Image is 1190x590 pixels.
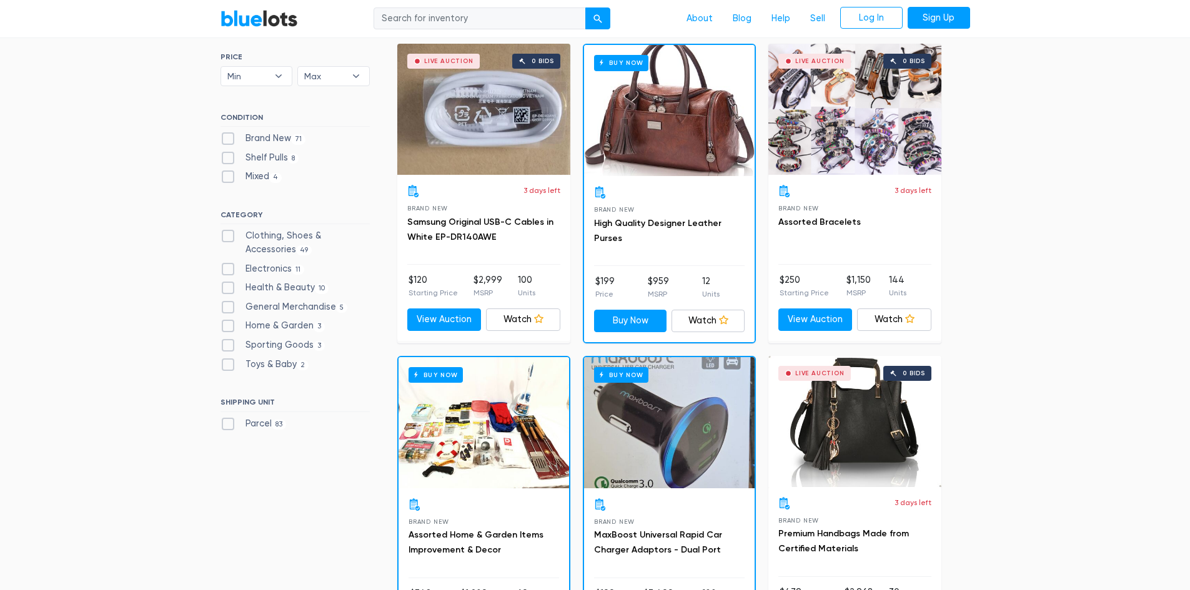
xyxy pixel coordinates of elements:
[594,518,635,525] span: Brand New
[272,420,287,430] span: 83
[795,370,845,376] div: Live Auction
[889,273,906,298] li: 144
[780,287,829,298] p: Starting Price
[221,170,282,184] label: Mixed
[265,67,292,86] b: ▾
[594,529,722,555] a: MaxBoost Universal Rapid Car Charger Adaptors - Dual Port
[474,287,502,298] p: MSRP
[407,308,482,331] a: View Auction
[221,52,370,61] h6: PRICE
[336,303,348,313] span: 5
[761,7,800,31] a: Help
[221,358,309,371] label: Toys & Baby
[486,308,560,331] a: Watch
[672,310,745,332] a: Watch
[221,210,370,224] h6: CATEGORY
[399,357,569,488] a: Buy Now
[221,338,325,352] label: Sporting Goods
[409,273,458,298] li: $120
[889,287,906,298] p: Units
[778,205,819,212] span: Brand New
[221,229,370,256] label: Clothing, Shoes & Accessories
[221,9,298,27] a: BlueLots
[221,132,306,145] label: Brand New
[221,151,299,165] label: Shelf Pulls
[314,322,325,332] span: 3
[518,273,535,298] li: 100
[409,518,449,525] span: Brand New
[292,265,305,275] span: 11
[648,275,669,300] li: $959
[518,287,535,298] p: Units
[409,287,458,298] p: Starting Price
[846,273,871,298] li: $1,150
[227,67,269,86] span: Min
[221,300,348,314] label: General Merchandise
[269,173,282,183] span: 4
[424,58,474,64] div: Live Auction
[895,185,931,196] p: 3 days left
[594,310,667,332] a: Buy Now
[291,134,306,144] span: 71
[768,44,941,175] a: Live Auction 0 bids
[297,360,309,370] span: 2
[846,287,871,298] p: MSRP
[594,55,648,71] h6: Buy Now
[584,45,755,176] a: Buy Now
[702,288,720,300] p: Units
[397,44,570,175] a: Live Auction 0 bids
[532,58,554,64] div: 0 bids
[374,7,586,30] input: Search for inventory
[778,528,909,554] a: Premium Handbags Made from Certified Materials
[895,497,931,508] p: 3 days left
[677,7,723,31] a: About
[903,370,925,376] div: 0 bids
[523,185,560,196] p: 3 days left
[409,367,463,383] h6: Buy Now
[840,7,903,29] a: Log In
[594,206,635,213] span: Brand New
[584,357,755,488] a: Buy Now
[221,113,370,127] h6: CONDITION
[595,275,615,300] li: $199
[595,288,615,300] p: Price
[857,308,931,331] a: Watch
[343,67,369,86] b: ▾
[296,245,312,255] span: 49
[407,217,553,242] a: Samsung Original USB-C Cables in White EP-DR140AWE
[315,283,329,293] span: 10
[474,273,502,298] li: $2,999
[221,398,370,411] h6: SHIPPING UNIT
[778,517,819,524] span: Brand New
[221,417,287,431] label: Parcel
[723,7,761,31] a: Blog
[594,218,721,243] a: High Quality Designer Leather Purses
[800,7,835,31] a: Sell
[768,356,941,487] a: Live Auction 0 bids
[903,58,925,64] div: 0 bids
[221,319,325,333] label: Home & Garden
[778,217,861,227] a: Assorted Bracelets
[221,281,329,295] label: Health & Beauty
[288,154,299,164] span: 8
[407,205,448,212] span: Brand New
[908,7,970,29] a: Sign Up
[648,288,669,300] p: MSRP
[702,275,720,300] li: 12
[795,58,845,64] div: Live Auction
[409,529,543,555] a: Assorted Home & Garden Items Improvement & Decor
[304,67,345,86] span: Max
[221,262,305,276] label: Electronics
[314,341,325,351] span: 3
[780,273,829,298] li: $250
[778,308,853,331] a: View Auction
[594,367,648,383] h6: Buy Now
